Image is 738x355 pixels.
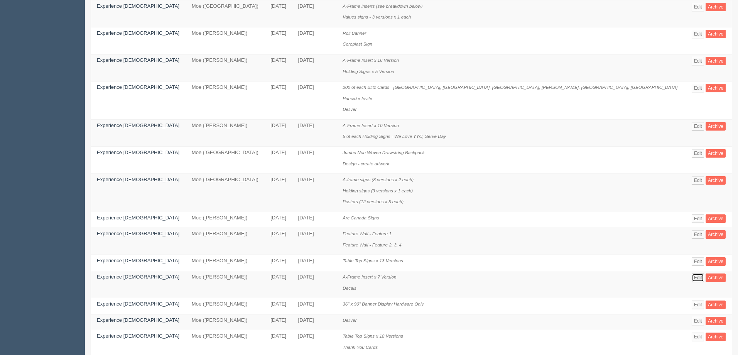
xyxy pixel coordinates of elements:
td: [DATE] [265,27,292,54]
a: Experience [DEMOGRAPHIC_DATA] [97,84,179,90]
i: Pancake Invite [343,96,372,101]
i: A-frame signs (8 versions x 2 each) [343,177,414,182]
a: Edit [692,317,704,325]
a: Archive [706,3,726,11]
td: [DATE] [292,119,337,146]
td: Moe ([PERSON_NAME]) [186,298,265,314]
i: Feature Wall - Feature 1 [343,231,391,236]
a: Edit [692,230,704,239]
i: 36" x 90" Banner Display Hardware Only [343,301,424,306]
a: Experience [DEMOGRAPHIC_DATA] [97,177,179,182]
a: Experience [DEMOGRAPHIC_DATA] [97,258,179,263]
td: [DATE] [292,174,337,212]
td: Moe ([PERSON_NAME]) [186,271,265,298]
td: [DATE] [265,54,292,82]
td: [DATE] [292,271,337,298]
td: Moe ([PERSON_NAME]) [186,255,265,271]
a: Experience [DEMOGRAPHIC_DATA] [97,274,179,280]
a: Edit [692,3,704,11]
a: Experience [DEMOGRAPHIC_DATA] [97,231,179,236]
td: [DATE] [265,174,292,212]
a: Experience [DEMOGRAPHIC_DATA] [97,30,179,36]
td: Moe ([GEOGRAPHIC_DATA]) [186,174,265,212]
i: Deliver [343,107,356,112]
i: Feature Wall - Feature 2, 3, 4 [343,242,401,247]
a: Archive [706,257,726,266]
a: Edit [692,257,704,266]
td: [DATE] [292,82,337,120]
i: Roll Banner [343,31,366,36]
a: Experience [DEMOGRAPHIC_DATA] [97,333,179,339]
i: Jumbo Non Woven Drawstring Backpack [343,150,424,155]
i: Design - create artwork [343,161,389,166]
a: Archive [706,122,726,131]
a: Edit [692,273,704,282]
td: [DATE] [292,255,337,271]
a: Edit [692,149,704,158]
a: Experience [DEMOGRAPHIC_DATA] [97,57,179,63]
a: Edit [692,214,704,223]
td: [DATE] [265,298,292,314]
td: [DATE] [292,146,337,173]
a: Edit [692,57,704,65]
td: [DATE] [292,298,337,314]
i: A-Frame Insert x 16 Version [343,58,399,63]
td: [DATE] [265,212,292,228]
td: [DATE] [292,27,337,54]
a: Edit [692,84,704,92]
i: Thank-You Cards [343,345,378,350]
td: Moe ([PERSON_NAME]) [186,82,265,120]
a: Edit [692,30,704,38]
i: Table Top Signs x 18 Versions [343,333,403,338]
i: A-Frame Insert x 10 Version [343,123,399,128]
a: Archive [706,30,726,38]
a: Edit [692,176,704,185]
a: Archive [706,301,726,309]
i: Table Top Signs x 13 Versions [343,258,403,263]
a: Archive [706,57,726,65]
td: Moe ([PERSON_NAME]) [186,27,265,54]
a: Edit [692,122,704,131]
td: Moe ([PERSON_NAME]) [186,228,265,255]
a: Archive [706,84,726,92]
a: Archive [706,149,726,158]
a: Archive [706,176,726,185]
a: Archive [706,214,726,223]
a: Archive [706,230,726,239]
td: [DATE] [265,82,292,120]
i: Holding signs (9 versions x 1 each) [343,188,413,193]
a: Experience [DEMOGRAPHIC_DATA] [97,317,179,323]
i: Deliver [343,318,356,323]
i: A-Frame Insert x 7 Version [343,274,396,279]
td: [DATE] [265,255,292,271]
a: Experience [DEMOGRAPHIC_DATA] [97,215,179,221]
td: Moe ([PERSON_NAME]) [186,54,265,82]
a: Archive [706,317,726,325]
i: Coroplast Sign [343,41,372,46]
td: [DATE] [265,314,292,330]
td: [DATE] [265,146,292,173]
td: [DATE] [292,212,337,228]
td: [DATE] [265,228,292,255]
a: Edit [692,301,704,309]
td: Moe ([PERSON_NAME]) [186,314,265,330]
a: Experience [DEMOGRAPHIC_DATA] [97,3,179,9]
i: 5 of each Holding Signs - We Love YYC, Serve Day [343,134,446,139]
td: [DATE] [292,314,337,330]
td: [DATE] [292,54,337,82]
i: Arc Canada Signs [343,215,379,220]
a: Experience [DEMOGRAPHIC_DATA] [97,301,179,307]
a: Archive [706,273,726,282]
a: Archive [706,333,726,341]
i: Values signs - 3 versions x 1 each [343,14,411,19]
i: Posters (12 versions x 5 each) [343,199,404,204]
a: Experience [DEMOGRAPHIC_DATA] [97,122,179,128]
i: A-Frame inserts (see breakdown below) [343,3,422,8]
td: [DATE] [292,228,337,255]
td: Moe ([PERSON_NAME]) [186,119,265,146]
i: 200 of each Blitz Cards - [GEOGRAPHIC_DATA], [GEOGRAPHIC_DATA], [GEOGRAPHIC_DATA], [PERSON_NAME],... [343,85,677,90]
a: Edit [692,333,704,341]
i: Holding Signs x 5 Version [343,69,394,74]
i: Decals [343,285,356,290]
td: Moe ([PERSON_NAME]) [186,212,265,228]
